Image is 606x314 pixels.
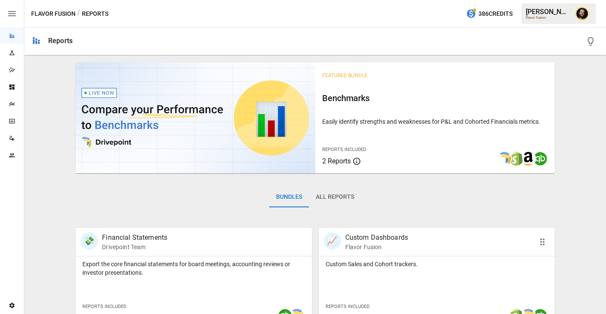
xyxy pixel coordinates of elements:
[345,243,408,251] p: Flavor Fusion
[81,233,98,250] div: 💸
[522,152,535,166] img: amazon
[322,117,548,126] p: Easily identify strengths and weaknesses for P&L and Cohorted Financials metrics.
[309,187,361,207] button: All Reports
[77,9,80,19] div: /
[322,91,548,105] h6: Benchmarks
[345,233,408,243] p: Custom Dashboards
[324,233,341,250] div: 📈
[498,152,511,166] img: smart model
[526,8,570,16] div: [PERSON_NAME]
[478,9,513,19] span: 386 Credits
[575,7,589,20] img: Ciaran Nugent
[570,2,594,26] button: Ciaran Nugent
[463,6,516,22] button: 386Credits
[533,152,547,166] img: quickbooks
[82,260,305,277] p: Export the core financial statements for board meetings, accounting reviews or investor presentat...
[102,243,167,251] p: Drivepoint Team
[102,233,167,243] p: Financial Statements
[322,157,351,165] span: 2 Reports
[526,16,570,20] div: Flavor Fusion
[322,73,367,78] span: Featured Bundle
[31,9,76,19] button: Flavor Fusion
[322,147,366,152] span: Reports Included
[269,187,309,207] button: Bundles
[76,62,315,173] img: video thumbnail
[48,37,73,45] div: Reports
[82,304,126,309] span: Reports Included
[326,260,548,268] p: Custom Sales and Cohort trackers.
[326,304,370,309] span: Reports Included
[510,152,523,166] img: shopify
